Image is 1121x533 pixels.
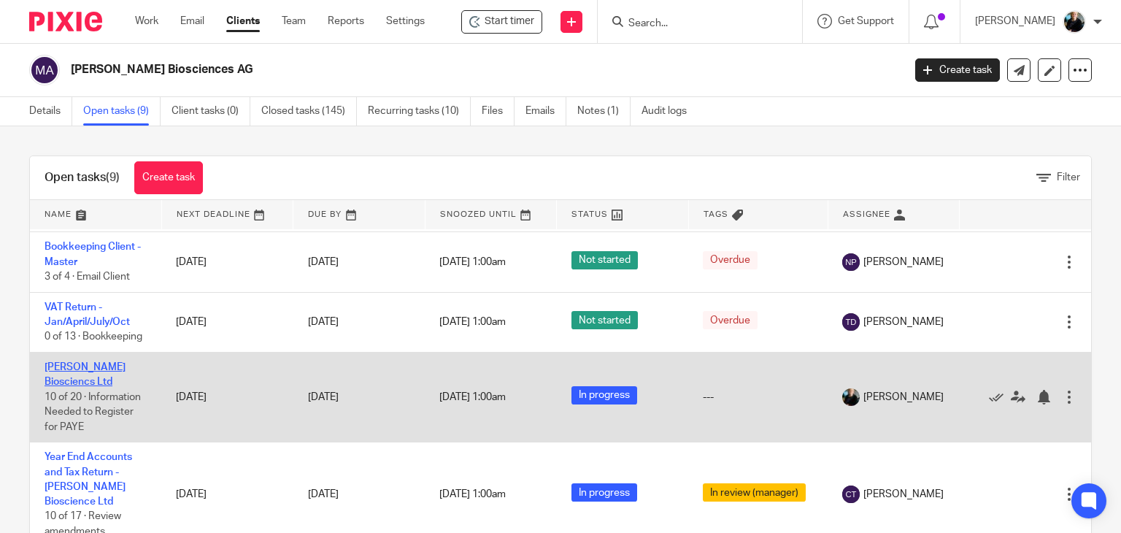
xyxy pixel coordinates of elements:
[29,97,72,126] a: Details
[703,390,813,404] div: ---
[842,313,860,331] img: svg%3E
[308,317,339,327] span: [DATE]
[45,302,130,327] a: VAT Return - Jan/April/July/Oct
[975,14,1055,28] p: [PERSON_NAME]
[571,251,638,269] span: Not started
[308,392,339,402] span: [DATE]
[1063,10,1086,34] img: nicky-partington.jpg
[308,489,339,499] span: [DATE]
[29,12,102,31] img: Pixie
[161,292,293,352] td: [DATE]
[135,14,158,28] a: Work
[577,97,631,126] a: Notes (1)
[1057,172,1080,183] span: Filter
[71,62,729,77] h2: [PERSON_NAME] Biosciences AG
[83,97,161,126] a: Open tasks (9)
[571,311,638,329] span: Not started
[703,311,758,329] span: Overdue
[525,97,566,126] a: Emails
[180,14,204,28] a: Email
[308,257,339,267] span: [DATE]
[226,14,260,28] a: Clients
[261,97,357,126] a: Closed tasks (145)
[45,170,120,185] h1: Open tasks
[45,392,141,432] span: 10 of 20 · Information Needed to Register for PAYE
[368,97,471,126] a: Recurring tasks (10)
[439,489,506,499] span: [DATE] 1:00am
[915,58,1000,82] a: Create task
[704,210,728,218] span: Tags
[838,16,894,26] span: Get Support
[440,210,517,218] span: Snoozed Until
[571,210,608,218] span: Status
[461,10,542,34] div: Myria Biosciences AG
[863,255,944,269] span: [PERSON_NAME]
[482,97,515,126] a: Files
[134,161,203,194] a: Create task
[627,18,758,31] input: Search
[439,392,506,402] span: [DATE] 1:00am
[328,14,364,28] a: Reports
[45,272,130,282] span: 3 of 4 · Email Client
[989,390,1011,404] a: Mark as done
[45,362,126,387] a: [PERSON_NAME] Biosciencs Ltd
[485,14,534,29] span: Start timer
[45,242,141,266] a: Bookkeeping Client - Master
[703,483,806,502] span: In review (manager)
[571,386,637,404] span: In progress
[703,251,758,269] span: Overdue
[161,232,293,292] td: [DATE]
[842,253,860,271] img: svg%3E
[863,487,944,502] span: [PERSON_NAME]
[386,14,425,28] a: Settings
[842,388,860,406] img: nicky-partington.jpg
[29,55,60,85] img: svg%3E
[863,315,944,329] span: [PERSON_NAME]
[571,483,637,502] span: In progress
[45,452,132,507] a: Year End Accounts and Tax Return - [PERSON_NAME] Bioscience Ltd
[106,172,120,183] span: (9)
[642,97,698,126] a: Audit logs
[439,257,506,267] span: [DATE] 1:00am
[282,14,306,28] a: Team
[842,486,860,503] img: svg%3E
[439,317,506,327] span: [DATE] 1:00am
[45,332,142,342] span: 0 of 13 · Bookkeeping
[161,352,293,442] td: [DATE]
[172,97,250,126] a: Client tasks (0)
[863,390,944,404] span: [PERSON_NAME]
